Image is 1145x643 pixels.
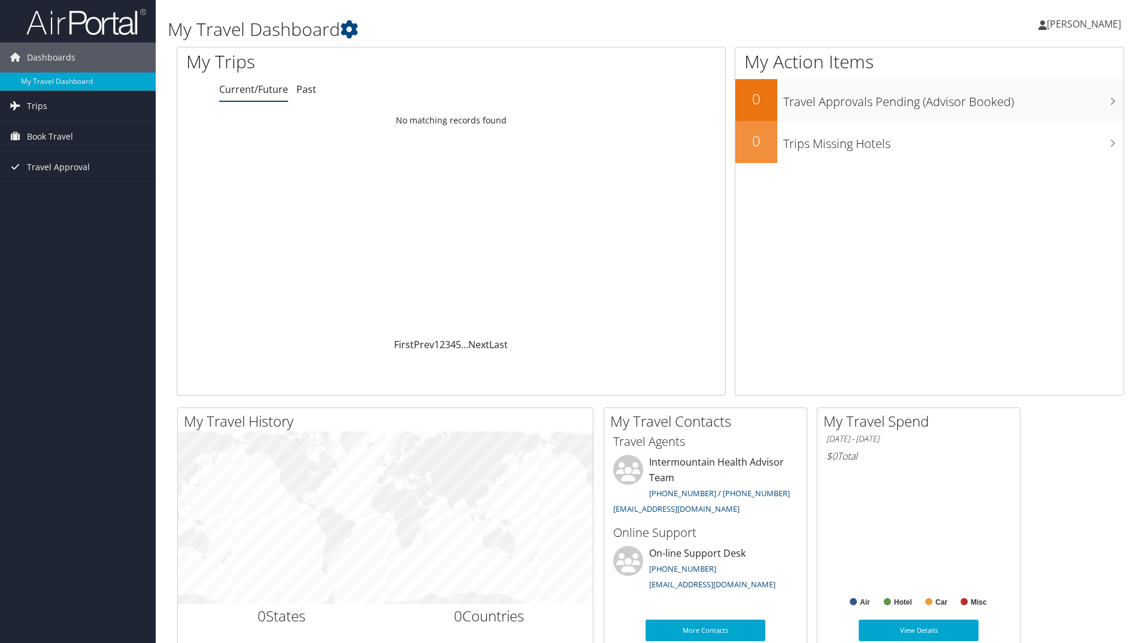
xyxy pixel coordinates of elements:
a: [PHONE_NUMBER] [649,563,716,574]
span: … [461,338,468,351]
li: On-line Support Desk [607,546,804,595]
h2: My Travel History [184,411,593,431]
a: 5 [456,338,461,351]
a: 4 [450,338,456,351]
h2: Countries [395,606,584,626]
img: airportal-logo.png [26,8,146,36]
a: 0Travel Approvals Pending (Advisor Booked) [735,79,1123,121]
a: More Contacts [646,620,765,641]
a: Next [468,338,489,351]
h2: 0 [735,131,777,151]
span: Dashboards [27,43,75,73]
a: 0Trips Missing Hotels [735,121,1123,163]
h2: 0 [735,89,777,109]
h1: My Action Items [735,49,1123,74]
h3: Online Support [613,524,798,541]
h6: Total [826,449,1011,463]
span: $0 [826,449,837,463]
a: [PHONE_NUMBER] / [PHONE_NUMBER] [649,488,790,499]
h3: Trips Missing Hotels [783,129,1123,152]
a: Current/Future [219,83,288,96]
span: 0 [258,606,266,626]
span: Trips [27,91,47,121]
a: Past [296,83,316,96]
text: Air [860,598,870,606]
h6: [DATE] - [DATE] [826,433,1011,445]
text: Car [935,598,947,606]
h1: My Trips [186,49,488,74]
text: Hotel [894,598,912,606]
span: [PERSON_NAME] [1047,17,1121,31]
span: 0 [454,606,462,626]
h2: States [187,606,377,626]
h3: Travel Approvals Pending (Advisor Booked) [783,87,1123,110]
h2: My Travel Spend [823,411,1020,431]
a: 1 [434,338,440,351]
h1: My Travel Dashboard [168,17,811,42]
text: Misc [971,598,987,606]
a: 3 [445,338,450,351]
a: 2 [440,338,445,351]
a: Prev [414,338,434,351]
a: [PERSON_NAME] [1038,6,1133,42]
a: [EMAIL_ADDRESS][DOMAIN_NAME] [613,503,740,514]
a: View Details [859,620,979,641]
td: No matching records found [177,110,725,131]
h2: My Travel Contacts [610,411,807,431]
li: Intermountain Health Advisor Team [607,455,804,519]
span: Book Travel [27,122,73,152]
span: Travel Approval [27,152,90,182]
a: First [394,338,414,351]
a: [EMAIL_ADDRESS][DOMAIN_NAME] [649,579,776,590]
a: Last [489,338,508,351]
h3: Travel Agents [613,433,798,450]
